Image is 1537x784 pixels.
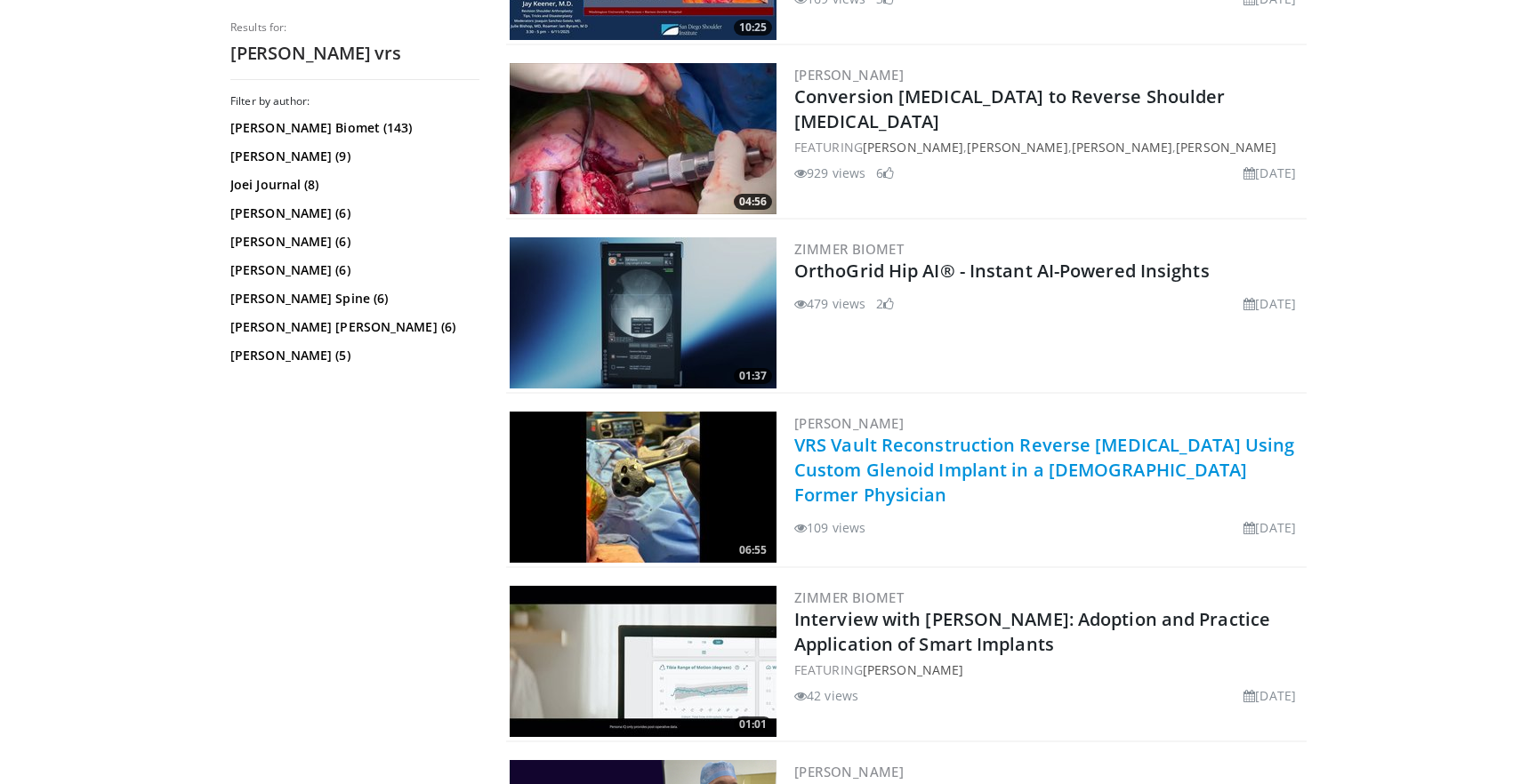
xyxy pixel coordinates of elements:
a: 01:01 [510,586,777,737]
a: [PERSON_NAME] (9) [230,148,475,165]
a: Zimmer Biomet [794,240,904,258]
a: Zimmer Biomet [794,588,904,606]
img: 8b2c1e6a-2343-4a37-add0-9c346991afb7.300x170_q85_crop-smart_upscale.jpg [510,412,777,563]
p: Results for: [230,20,479,35]
a: [PERSON_NAME] [967,139,1067,156]
a: Conversion [MEDICAL_DATA] to Reverse Shoulder [MEDICAL_DATA] [794,84,1226,133]
img: 9a80d8db-3505-4387-b959-56739587243e.300x170_q85_crop-smart_upscale.jpg [510,63,777,214]
span: 10:25 [734,20,772,36]
span: 01:01 [734,716,772,732]
span: 01:37 [734,368,772,384]
a: [PERSON_NAME] [794,414,904,432]
a: 01:37 [510,237,777,388]
li: 479 views [794,294,865,313]
a: Joei Journal (8) [230,176,475,194]
li: [DATE] [1243,686,1296,705]
a: [PERSON_NAME] Biomet (143) [230,119,475,137]
li: [DATE] [1243,164,1296,182]
li: 929 views [794,164,865,182]
a: [PERSON_NAME] (6) [230,261,475,279]
a: [PERSON_NAME] (5) [230,347,475,364]
a: [PERSON_NAME] Spine (6) [230,290,475,308]
a: [PERSON_NAME] [863,661,963,678]
span: 06:55 [734,542,772,558]
a: [PERSON_NAME] [PERSON_NAME] (6) [230,318,475,336]
a: [PERSON_NAME] [1072,139,1172,156]
li: 6 [876,164,894,182]
li: 109 views [794,518,865,537]
a: VRS Vault Reconstruction Reverse [MEDICAL_DATA] Using Custom Glenoid Implant in a [DEMOGRAPHIC_DA... [794,433,1294,507]
img: 9076d05d-1948-43d5-895b-0b32d3e064e7.300x170_q85_crop-smart_upscale.jpg [510,586,777,737]
h3: Filter by author: [230,94,479,108]
a: Interview with [PERSON_NAME]: Adoption and Practice Application of Smart Implants [794,607,1270,656]
span: 04:56 [734,194,772,210]
a: [PERSON_NAME] (6) [230,204,475,222]
a: 04:56 [510,63,777,214]
img: 51d03d7b-a4ba-45b7-9f92-2bfbd1feacc3.300x170_q85_crop-smart_upscale.jpg [510,237,777,388]
li: 42 views [794,686,858,705]
a: OrthoGrid Hip AI® - Instant AI-Powered Insights [794,259,1210,283]
li: [DATE] [1243,518,1296,537]
a: [PERSON_NAME] [863,139,963,156]
div: FEATURING , , , [794,138,1303,156]
a: [PERSON_NAME] [1176,139,1276,156]
a: [PERSON_NAME] [794,763,904,780]
a: [PERSON_NAME] (6) [230,233,475,251]
a: [PERSON_NAME] [794,66,904,84]
a: 06:55 [510,412,777,563]
li: 2 [876,294,894,313]
li: [DATE] [1243,294,1296,313]
h2: [PERSON_NAME] vrs [230,42,479,65]
div: FEATURING [794,660,1303,679]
